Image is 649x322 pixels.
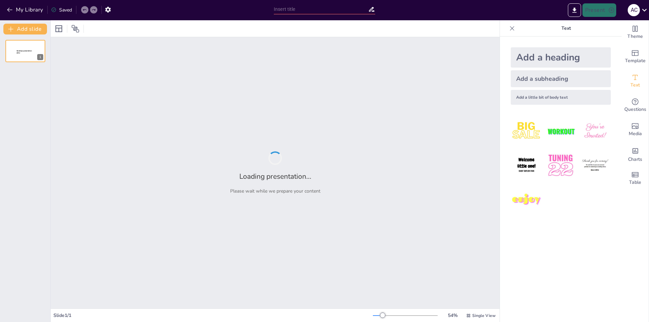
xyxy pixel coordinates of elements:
div: 54 % [444,312,461,319]
h2: Loading presentation... [239,172,311,181]
button: A C [628,3,640,17]
div: Add text boxes [622,69,649,93]
img: 2.jpeg [545,116,576,147]
span: Theme [627,33,643,40]
span: Position [71,25,79,33]
div: Add a heading [511,47,611,68]
div: Add charts and graphs [622,142,649,166]
span: Charts [628,156,642,163]
div: Add a subheading [511,70,611,87]
div: Get real-time input from your audience [622,93,649,118]
div: Add ready made slides [622,45,649,69]
div: 1 [37,54,43,60]
span: Single View [472,313,496,318]
div: A C [628,4,640,16]
img: 6.jpeg [579,150,611,181]
input: Insert title [274,4,368,14]
span: Template [625,57,646,65]
button: My Library [5,4,46,15]
div: Add a little bit of body text [511,90,611,105]
button: Add slide [3,24,47,34]
img: 1.jpeg [511,116,542,147]
div: Slide 1 / 1 [53,312,373,319]
span: Sendsteps presentation editor [17,50,32,54]
img: 4.jpeg [511,150,542,181]
img: 7.jpeg [511,184,542,216]
div: Add images, graphics, shapes or video [622,118,649,142]
span: Text [630,81,640,89]
div: 1 [5,40,45,62]
img: 3.jpeg [579,116,611,147]
div: Layout [53,23,64,34]
span: Media [629,130,642,138]
button: Present [582,3,616,17]
span: Questions [624,106,646,113]
p: Please wait while we prepare your content [230,188,320,194]
div: Saved [51,7,72,13]
button: Export to PowerPoint [568,3,581,17]
div: Change the overall theme [622,20,649,45]
img: 5.jpeg [545,150,576,181]
div: Add a table [622,166,649,191]
p: Text [518,20,615,36]
span: Table [629,179,641,186]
